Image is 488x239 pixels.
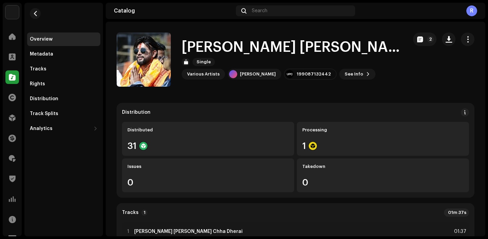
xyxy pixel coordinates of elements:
[27,32,100,46] re-m-nav-item: Overview
[27,107,100,121] re-m-nav-item: Track Splits
[339,69,375,80] button: See Info
[27,77,100,91] re-m-nav-item: Rights
[114,8,233,14] div: Catalog
[141,210,147,216] p-badge: 1
[297,71,331,77] div: 199087132442
[127,127,289,133] div: Distributed
[451,227,466,236] div: 01:37
[122,110,150,115] div: Distribution
[444,209,469,217] div: 01m 37s
[30,81,45,87] div: Rights
[413,32,436,46] button: 2
[466,5,477,16] div: R
[302,127,464,133] div: Processing
[30,96,58,102] div: Distribution
[240,71,276,77] div: [PERSON_NAME]
[27,47,100,61] re-m-nav-item: Metadata
[30,37,53,42] div: Overview
[30,111,58,116] div: Track Splits
[252,8,267,14] span: Search
[127,164,289,169] div: Issues
[30,66,46,72] div: Tracks
[122,210,139,215] strong: Tracks
[30,51,53,57] div: Metadata
[427,36,434,43] p-badge: 2
[302,164,464,169] div: Takedown
[27,62,100,76] re-m-nav-item: Tracks
[134,229,243,234] strong: [PERSON_NAME] [PERSON_NAME] Chha Dherai
[182,40,402,55] h1: [PERSON_NAME] [PERSON_NAME] Chha Dherai
[27,92,100,106] re-m-nav-item: Distribution
[27,122,100,135] re-m-nav-dropdown: Analytics
[192,58,215,66] span: Single
[345,67,363,81] span: See Info
[30,126,53,131] div: Analytics
[5,5,19,19] img: bc4c4277-71b2-49c5-abdf-ca4e9d31f9c1
[187,71,220,77] div: Various Artists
